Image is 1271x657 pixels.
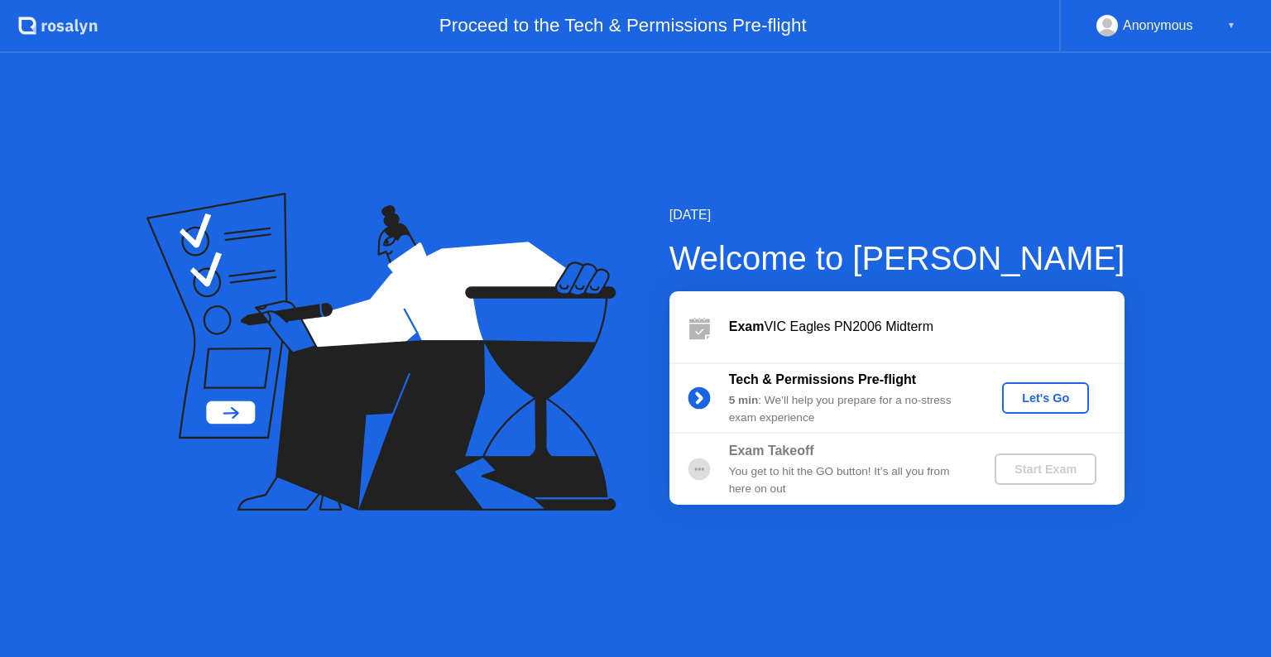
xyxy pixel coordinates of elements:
button: Start Exam [995,453,1096,485]
b: 5 min [729,394,759,406]
button: Let's Go [1002,382,1089,414]
div: Welcome to [PERSON_NAME] [669,233,1125,283]
b: Exam [729,319,765,333]
div: Start Exam [1001,463,1090,476]
div: ▼ [1227,15,1235,36]
div: You get to hit the GO button! It’s all you from here on out [729,463,967,497]
div: Let's Go [1009,391,1082,405]
div: Anonymous [1123,15,1193,36]
div: [DATE] [669,205,1125,225]
b: Exam Takeoff [729,444,814,458]
div: : We’ll help you prepare for a no-stress exam experience [729,392,967,426]
b: Tech & Permissions Pre-flight [729,372,916,386]
div: VIC Eagles PN2006 Midterm [729,317,1125,337]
